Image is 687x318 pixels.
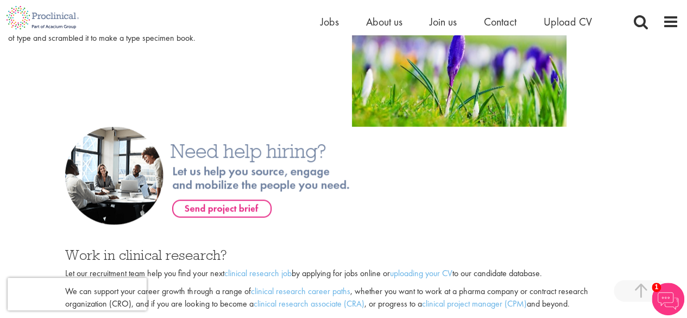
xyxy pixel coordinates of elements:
a: Jobs [320,15,339,29]
a: Upload CV [544,15,592,29]
p: We can support your career growth through a range of , whether you want to work at a pharma compa... [65,285,621,310]
a: clinical project manager (CPM) [421,298,526,309]
a: clinical research job [224,267,291,279]
a: clinical research associate (CRA) [253,298,364,309]
span: 1 [652,283,661,292]
a: About us [366,15,402,29]
a: Join us [430,15,457,29]
p: Let our recruitment team help you find your next by applying for jobs online or to our candidate ... [65,267,621,280]
a: uploading your CV [389,267,452,279]
a: clinical research career paths [250,285,350,297]
a: Contact [484,15,516,29]
img: g03-1.jpg [352,7,566,127]
iframe: reCAPTCHA [8,278,147,310]
img: Chatbot [652,283,684,315]
h3: Work in clinical research? [65,248,621,262]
